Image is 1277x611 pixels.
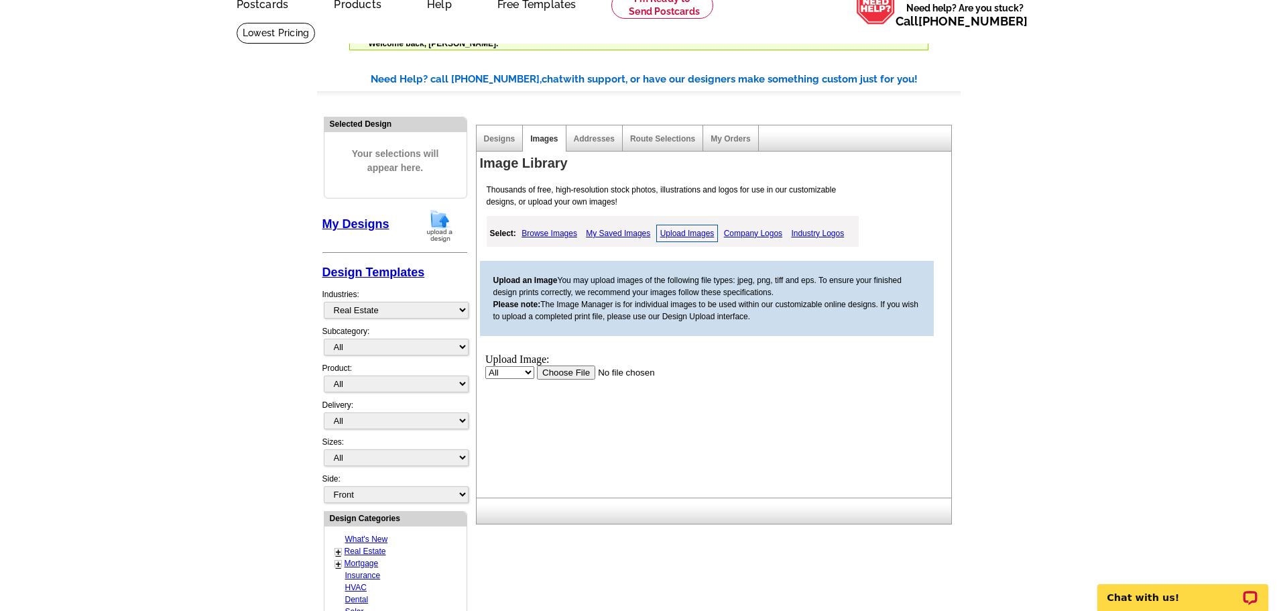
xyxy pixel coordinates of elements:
a: [PHONE_NUMBER] [918,14,1028,28]
span: Call [896,14,1028,28]
div: Subcategory: [322,325,467,362]
div: Upload Image: [5,5,249,17]
div: Side: [322,473,467,504]
a: What's New [345,535,388,544]
div: Delivery: [322,399,467,436]
a: Dental [345,595,369,604]
a: Company Logos [721,225,786,241]
a: My Orders [711,134,750,144]
a: Addresses [574,134,615,144]
span: Need help? Are you stuck? [896,1,1034,28]
span: chat [542,73,563,85]
b: Please note: [493,300,541,309]
a: Insurance [345,571,381,580]
a: My Saved Images [583,225,654,241]
a: Upload Images [656,225,719,242]
a: + [336,559,341,569]
span: Your selections will appear here. [335,133,457,188]
a: Route Selections [630,134,695,144]
div: Industries: [322,282,467,325]
div: Sizes: [322,436,467,473]
a: HVAC [345,583,367,592]
div: Design Categories [324,512,467,524]
p: Thousands of free, high-resolution stock photos, illustrations and logos for use in our customiza... [480,184,863,208]
a: Industry Logos [788,225,847,241]
img: upload-design [422,209,457,243]
a: Real Estate [345,547,386,556]
div: You may upload images of the following file types: jpeg, png, tiff and eps. To ensure your finish... [480,261,934,336]
a: + [336,547,341,557]
h1: Image Library [480,156,955,170]
iframe: LiveChat chat widget [1089,569,1277,611]
span: Welcome back, [PERSON_NAME]. [369,39,499,48]
div: Need Help? call [PHONE_NUMBER], with support, or have our designers make something custom just fo... [371,72,961,87]
div: Selected Design [324,117,467,130]
a: Images [530,134,558,144]
a: My Designs [322,217,389,231]
b: Upload an Image [493,276,558,285]
a: Design Templates [322,266,425,279]
a: Browse Images [518,225,581,241]
div: Product: [322,362,467,399]
a: Mortgage [345,559,379,568]
strong: Select: [490,229,516,238]
a: Designs [484,134,515,144]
